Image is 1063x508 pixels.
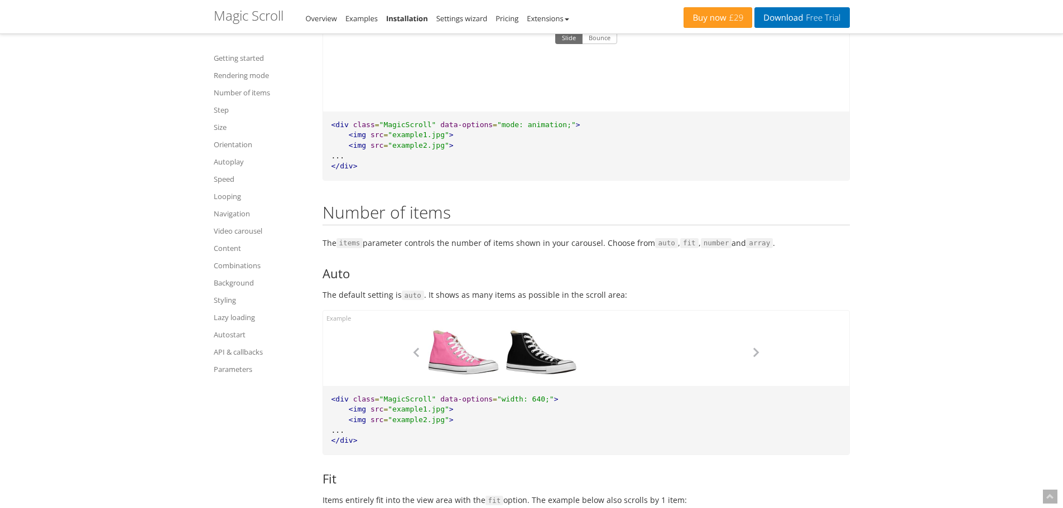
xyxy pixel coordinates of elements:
span: = [375,395,379,403]
a: Step [214,103,309,117]
a: Number of items [214,86,309,99]
a: Settings wizard [436,13,488,23]
span: Free Trial [803,13,840,22]
h2: Number of items [323,203,850,225]
a: Content [214,241,309,255]
code: array [746,238,773,248]
a: Styling [214,293,309,307]
a: Rendering mode [214,69,309,82]
span: ... [331,152,344,160]
span: £29 [727,13,744,22]
a: Getting started [214,51,309,65]
span: src [371,415,383,424]
a: Autoplay [214,155,309,168]
span: "width: 640;" [497,395,554,403]
p: The default setting is . It shows as many items as possible in the scroll area: [323,288,850,302]
a: Extensions [527,13,569,23]
a: Combinations [214,259,309,272]
span: > [554,395,559,403]
a: Video carousel [214,224,309,238]
h3: Auto [323,267,850,280]
span: src [371,405,383,413]
span: "example1.jpg" [388,130,449,139]
code: number [701,238,732,248]
a: Size [214,120,309,134]
span: > [449,130,454,139]
a: Parameters [214,362,309,376]
span: > [449,415,454,424]
a: Orientation [214,138,309,151]
span: = [375,120,379,129]
h3: Fit [323,472,850,485]
a: API & callbacks [214,345,309,359]
a: Background [214,276,309,289]
span: class [353,120,375,129]
span: <img [349,405,366,413]
code: items [336,238,363,248]
span: src [371,141,383,149]
code: auto [655,238,677,248]
a: Installation [386,13,428,23]
button: Slide [555,32,583,44]
code: auto [402,291,424,301]
a: Autostart [214,328,309,341]
span: = [493,120,497,129]
span: class [353,395,375,403]
span: "MagicScroll" [379,120,436,129]
span: <div [331,120,349,129]
a: Speed [214,172,309,186]
span: </div> [331,162,358,170]
span: data-options [440,395,493,403]
code: fit [680,238,699,248]
p: Items entirely fit into the view area with the option. The example below also scrolls by 1 item: [323,494,850,507]
a: Examples [345,13,378,23]
a: Pricing [496,13,518,23]
span: = [383,130,388,139]
span: = [383,141,388,149]
a: Lazy loading [214,311,309,324]
span: src [371,130,383,139]
a: DownloadFree Trial [754,7,849,28]
code: fit [485,496,504,506]
p: The parameter controls the number of items shown in your carousel. Choose from , , and . [323,236,850,250]
span: "example2.jpg" [388,415,449,424]
span: ... [331,426,344,434]
span: </div> [331,436,358,444]
a: Buy now£29 [684,7,752,28]
span: = [493,395,497,403]
span: "mode: animation;" [497,120,576,129]
span: "MagicScroll" [379,395,436,403]
span: "example1.jpg" [388,405,449,413]
a: Overview [306,13,337,23]
a: Looping [214,190,309,203]
span: "example2.jpg" [388,141,449,149]
span: = [383,415,388,424]
span: <img [349,415,366,424]
h1: Magic Scroll [214,8,283,23]
span: data-options [440,120,493,129]
span: <img [349,141,366,149]
span: > [449,405,454,413]
a: Navigation [214,207,309,220]
span: <div [331,395,349,403]
span: > [576,120,580,129]
span: <img [349,130,366,139]
button: Bounce [582,32,617,44]
span: > [449,141,454,149]
span: = [383,405,388,413]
